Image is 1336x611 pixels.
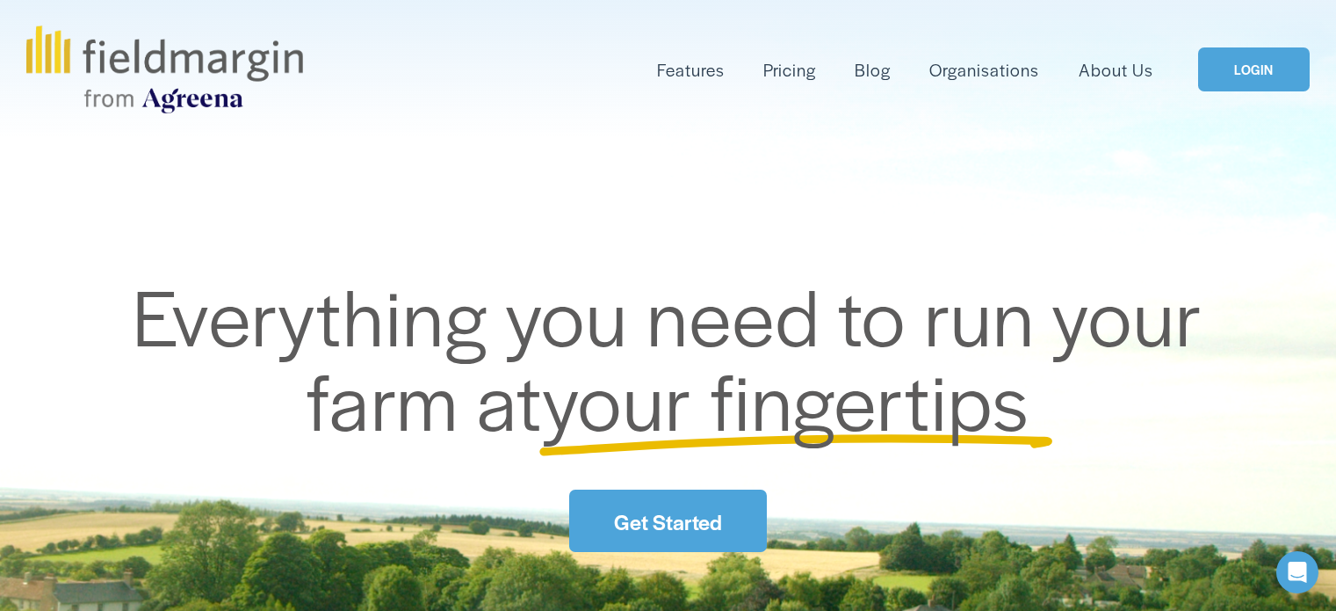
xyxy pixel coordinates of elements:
[855,55,891,84] a: Blog
[1276,551,1318,593] div: Open Intercom Messenger
[657,55,725,84] a: folder dropdown
[26,25,302,113] img: fieldmargin.com
[569,490,766,552] a: Get Started
[929,55,1039,84] a: Organisations
[1079,55,1153,84] a: About Us
[763,55,816,84] a: Pricing
[1198,47,1309,92] a: LOGIN
[657,57,725,83] span: Features
[133,259,1221,454] span: Everything you need to run your farm at
[542,344,1029,454] span: your fingertips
